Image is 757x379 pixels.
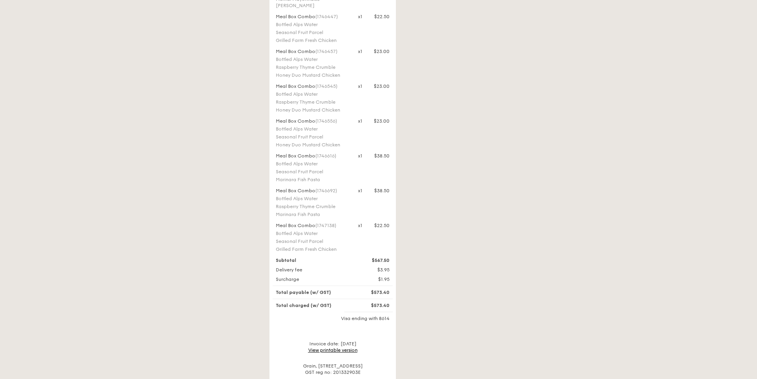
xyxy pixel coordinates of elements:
div: Surcharge [271,276,353,282]
div: Bottled Alps Water [276,161,348,167]
span: (1746692) [315,188,337,193]
div: Bottled Alps Water [276,56,348,63]
div: Seasonal Fruit Parcel [276,134,348,140]
div: Marinara Fish Pasta [276,176,348,183]
div: Seasonal Fruit Parcel [276,29,348,36]
div: Seasonal Fruit Parcel [276,238,348,244]
div: $573.40 [353,289,394,296]
span: (1746545) [315,83,337,89]
div: Meal Box Combo [276,83,348,89]
div: x1 [358,83,362,89]
div: $3.95 [353,267,394,273]
div: Meal Box Combo [276,118,348,124]
div: Grilled Farm Fresh Chicken [276,37,348,44]
div: Total charged (w/ GST) [271,302,353,309]
div: $38.50 [374,153,390,159]
div: x1 [358,13,362,20]
div: $1.95 [353,276,394,282]
div: Meal Box Combo [276,13,348,20]
div: Bottled Alps Water [276,21,348,28]
div: Seasonal Fruit Parcel [276,169,348,175]
div: $38.50 [374,188,390,194]
div: Meal Box Combo [276,153,348,159]
div: Honey Duo Mustard Chicken [276,107,348,113]
div: x1 [358,222,362,229]
div: Honey Duo Mustard Chicken [276,142,348,148]
div: $22.50 [374,222,390,229]
div: Meal Box Combo [276,48,348,55]
div: Bottled Alps Water [276,195,348,202]
div: $573.40 [353,302,394,309]
div: $23.00 [374,118,390,124]
div: Honey Duo Mustard Chicken [276,72,348,78]
div: x1 [358,118,362,124]
span: (1746457) [315,49,337,54]
div: Bottled Alps Water [276,230,348,237]
div: x1 [358,188,362,194]
span: Total payable (w/ GST) [276,290,331,295]
div: $23.00 [374,83,390,89]
div: Subtotal [271,257,353,263]
span: (1746447) [315,14,338,19]
div: Invoice date: [DATE] [273,341,393,353]
span: (1746556) [315,118,337,124]
span: (1746616) [315,153,336,159]
span: (1747138) [315,223,336,228]
div: Grilled Farm Fresh Chicken [276,246,348,252]
div: $22.50 [374,13,390,20]
div: Marinara Fish Pasta [276,211,348,218]
div: $23.00 [374,48,390,55]
div: Raspberry Thyme Crumble [276,64,348,70]
div: Visa ending with 8614 [273,315,393,322]
div: Bottled Alps Water [276,91,348,97]
div: Raspberry Thyme Crumble [276,203,348,210]
div: Bottled Alps Water [276,126,348,132]
a: View printable version [308,347,358,353]
div: Meal Box Combo [276,222,348,229]
div: Meal Box Combo [276,188,348,194]
div: Grain, [STREET_ADDRESS] GST reg no: 201332903E [273,363,393,375]
div: Raspberry Thyme Crumble [276,99,348,105]
div: $567.50 [353,257,394,263]
div: Delivery fee [271,267,353,273]
div: x1 [358,48,362,55]
div: x1 [358,153,362,159]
